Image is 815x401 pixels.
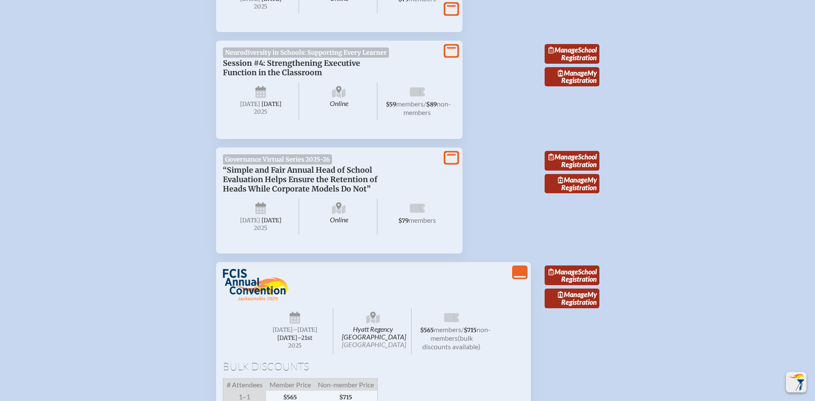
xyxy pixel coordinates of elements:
img: To the top [788,374,805,391]
span: Hyatt Regency [GEOGRAPHIC_DATA] [335,308,412,354]
a: ManageSchool Registration [545,151,599,171]
button: Scroll Top [786,372,806,392]
span: Online [301,83,377,120]
span: (bulk discounts available) [422,334,480,351]
span: $565 [420,327,434,334]
span: [DATE] [240,217,260,224]
span: Online [301,199,377,235]
span: [DATE] [261,217,282,224]
span: –[DATE] [293,326,317,333]
span: Governance Virtual Series 2025-26 [223,154,332,165]
span: [DATE] [240,100,260,108]
span: $59 [386,101,396,108]
a: ManageMy Registration [545,67,599,87]
span: “Simple and Fair Annual Head of School Evaluation Helps Ensure the Retention of Heads While Corpo... [223,165,377,194]
span: $89 [426,101,437,108]
span: Manage [558,176,587,184]
span: # Attendees [223,379,266,391]
span: 2025 [230,225,292,231]
span: members [396,100,424,108]
a: ManageSchool Registration [545,265,599,285]
span: Manage [548,46,578,54]
span: 2025 [230,3,292,10]
span: [DATE] [261,100,282,108]
span: members [434,325,461,333]
span: Non-member Price [314,379,378,391]
span: $79 [398,217,409,224]
a: ManageMy Registration [545,174,599,194]
span: non-members [430,325,491,342]
span: Manage [558,69,587,77]
span: 2025 [264,342,326,349]
span: Manage [548,268,578,276]
a: ManageSchool Registration [545,44,599,64]
span: Neurodiversity in Schools: Supporting Every Learner [223,47,389,58]
span: Session #4: Strengthening Executive Function in the Classroom [223,59,360,77]
span: 2025 [230,109,292,115]
span: [DATE]–⁠21st [277,334,312,342]
span: [DATE] [273,326,293,333]
span: / [424,100,426,108]
span: [GEOGRAPHIC_DATA] [342,340,406,348]
span: Member Price [266,379,314,391]
h1: Bulk Discounts [223,361,524,372]
a: ManageMy Registration [545,289,599,308]
span: / [461,325,464,333]
span: non-members [403,100,451,116]
span: Manage [548,153,578,161]
img: FCIS Convention 2025 [223,269,290,301]
span: Manage [558,290,587,298]
span: members [409,216,436,224]
span: $715 [464,327,477,334]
